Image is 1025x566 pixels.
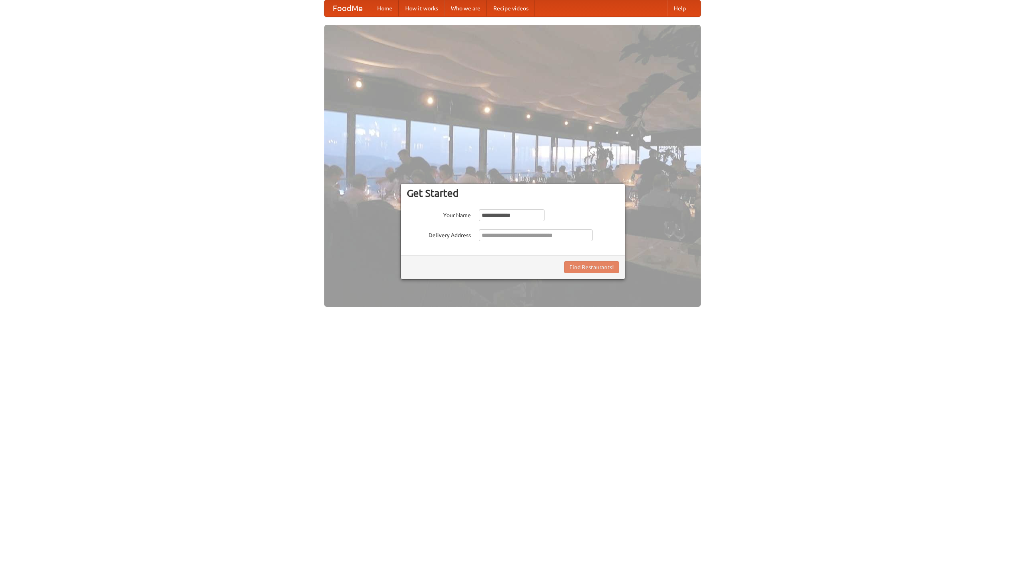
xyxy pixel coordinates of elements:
a: Home [371,0,399,16]
button: Find Restaurants! [564,261,619,273]
a: Who we are [444,0,487,16]
a: FoodMe [325,0,371,16]
label: Delivery Address [407,229,471,239]
a: How it works [399,0,444,16]
a: Recipe videos [487,0,535,16]
h3: Get Started [407,187,619,199]
a: Help [667,0,692,16]
label: Your Name [407,209,471,219]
